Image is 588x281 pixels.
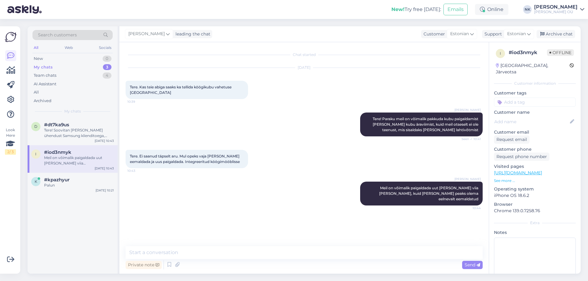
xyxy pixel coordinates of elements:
div: NK [523,5,532,14]
span: k [35,179,37,184]
div: Socials [98,44,113,52]
span: Tere! Paraku meil on võimalik pakkuda kubu paigaldamist [PERSON_NAME] kubu äraviimist, kuid meil ... [373,116,479,132]
div: leading the chat [173,31,210,37]
p: Customer name [494,109,576,116]
div: Customer information [494,81,576,86]
span: 10:43 [127,168,150,173]
span: My chats [64,109,81,114]
p: Chrome 139.0.7258.76 [494,208,576,214]
p: Visited pages [494,163,576,170]
a: [URL][DOMAIN_NAME] [494,170,542,176]
span: Meil on võimalik paigaldada uut [PERSON_NAME] viia [PERSON_NAME], kuid [PERSON_NAME] peaks olema ... [379,186,479,201]
div: [DATE] [126,65,483,70]
div: All [34,89,39,95]
div: Try free [DATE]: [391,6,441,13]
div: Online [475,4,508,15]
div: New [34,56,43,62]
span: 10:44 [458,206,481,210]
div: Chat started [126,52,483,57]
span: Tere. Kas teie abiga saaks ka tellida köögikubu vahetuse [GEOGRAPHIC_DATA] [130,85,232,95]
span: Offline [547,49,574,56]
p: iPhone OS 18.6.2 [494,192,576,199]
span: Search customers [38,32,77,38]
input: Add name [494,118,569,125]
div: AI Assistant [34,81,56,87]
div: My chats [34,64,53,70]
a: [PERSON_NAME][PERSON_NAME] OÜ [534,5,584,14]
div: Web [63,44,74,52]
div: Meil on võimalik paigaldada uut [PERSON_NAME] viia [PERSON_NAME], kuid [PERSON_NAME] peaks olema ... [44,155,114,166]
input: Add a tag [494,98,576,107]
div: Request phone number [494,153,549,161]
div: [DATE] 10:43 [95,139,114,143]
p: Operating system [494,186,576,192]
span: d [34,124,37,129]
div: Support [482,31,502,37]
button: Emails [443,4,468,15]
span: [PERSON_NAME] [454,108,481,112]
b: New! [391,6,405,12]
span: Estonian [450,31,469,37]
div: Palun [44,183,114,188]
div: Look Here [5,127,16,155]
div: [GEOGRAPHIC_DATA], Järveotsa [496,62,570,75]
div: All [32,44,40,52]
span: #kpazhyur [44,177,70,183]
span: i [500,51,501,56]
p: See more ... [494,178,576,183]
span: [PERSON_NAME] [128,31,165,37]
span: i [35,152,36,156]
p: Notes [494,229,576,236]
div: Extra [494,220,576,226]
span: Send [465,262,480,268]
div: Customer [421,31,445,37]
div: 4 [103,72,111,79]
span: 10:39 [127,99,150,104]
div: 2 / 3 [5,149,16,155]
div: 0 [103,56,111,62]
div: 3 [103,64,111,70]
span: #dt7ka9us [44,122,69,128]
div: Private note [126,261,162,269]
p: Customer phone [494,146,576,153]
p: Customer tags [494,90,576,96]
p: Customer email [494,129,576,135]
div: Team chats [34,72,56,79]
div: Archived [34,98,51,104]
span: Estonian [507,31,526,37]
div: [DATE] 10:43 [95,166,114,171]
div: Request email [494,135,530,144]
div: Archive chat [537,30,575,38]
div: # iod3nmyk [509,49,547,56]
p: Browser [494,201,576,208]
span: [PERSON_NAME] [454,177,481,181]
div: [PERSON_NAME] [534,5,578,9]
div: [PERSON_NAME] OÜ [534,9,578,14]
span: #iod3nmyk [44,150,71,155]
div: [DATE] 10:21 [96,188,114,193]
img: Askly Logo [5,31,17,43]
span: Tere. Ei saanud täpselt aru. Mul opeks vaja [PERSON_NAME] eemaldada ja uus paigaldada. Integreeri... [130,154,240,164]
div: Tere! Soovitan [PERSON_NAME] ühendust Samsung klienditoega, nemad saavad aidata selle probleemiga... [44,128,114,139]
span: Seen ✓ 10:41 [458,137,481,141]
